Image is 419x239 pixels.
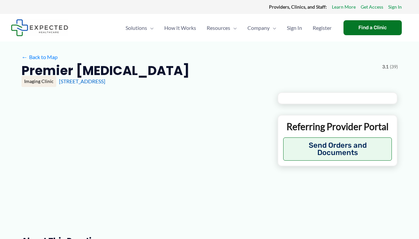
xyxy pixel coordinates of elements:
h2: Premier [MEDICAL_DATA] [22,62,189,79]
a: Learn More [332,3,356,11]
div: Imaging Clinic [22,76,56,87]
a: Sign In [388,3,402,11]
span: ← [22,54,28,60]
span: Menu Toggle [147,16,154,40]
span: How It Works [164,16,196,40]
a: ←Back to Map [22,52,58,62]
p: Referring Provider Portal [283,120,392,132]
span: Resources [207,16,230,40]
a: ResourcesMenu Toggle [201,16,242,40]
a: CompanyMenu Toggle [242,16,282,40]
button: Send Orders and Documents [283,137,392,161]
span: (39) [390,62,398,71]
strong: Providers, Clinics, and Staff: [269,4,327,10]
span: Menu Toggle [230,16,237,40]
nav: Primary Site Navigation [120,16,337,40]
a: Find a Clinic [343,20,402,35]
span: Solutions [126,16,147,40]
a: [STREET_ADDRESS] [59,78,105,84]
span: 3.1 [382,62,389,71]
a: Register [307,16,337,40]
span: Company [247,16,270,40]
a: Sign In [282,16,307,40]
img: Expected Healthcare Logo - side, dark font, small [11,19,68,36]
a: How It Works [159,16,201,40]
span: Menu Toggle [270,16,276,40]
a: SolutionsMenu Toggle [120,16,159,40]
span: Sign In [287,16,302,40]
a: Get Access [361,3,383,11]
span: Register [313,16,332,40]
